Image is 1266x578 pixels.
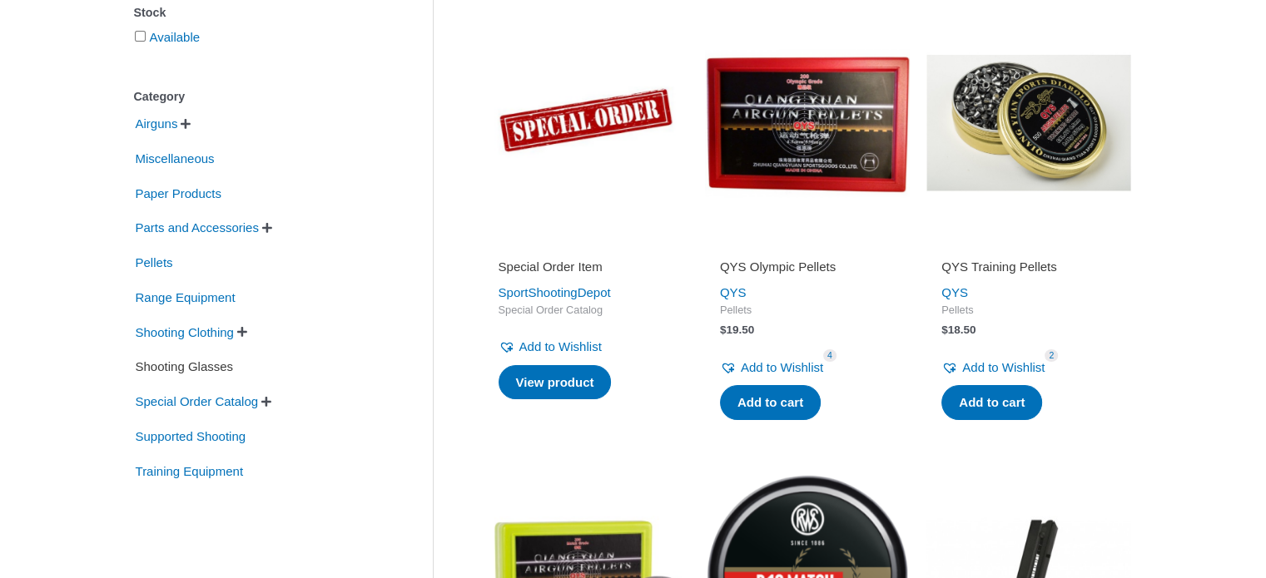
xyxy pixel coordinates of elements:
[705,20,910,225] img: QYS Olympic Pellets
[134,1,383,25] div: Stock
[134,85,383,109] div: Category
[261,396,271,408] span: 
[941,259,1116,281] a: QYS Training Pellets
[134,180,223,208] span: Paper Products
[519,339,602,353] span: Add to Wishlist
[134,393,261,408] a: Special Order Catalog
[134,388,261,416] span: Special Order Catalog
[134,358,236,373] a: Shooting Glasses
[134,353,236,381] span: Shooting Glasses
[134,254,175,269] a: Pellets
[499,285,611,299] a: SportShootingDepot
[499,365,612,400] a: Read more about “Special Order Item”
[941,324,976,336] bdi: 18.50
[134,214,261,242] span: Parts and Accessories
[941,385,1042,420] a: Add to cart: “QYS Training Pellets”
[720,259,895,281] a: QYS Olympic Pellets
[237,326,247,338] span: 
[941,285,968,299] a: QYS
[926,20,1131,225] img: QYS Training Pellets
[134,145,216,173] span: Miscellaneous
[741,360,823,374] span: Add to Wishlist
[720,324,754,336] bdi: 19.50
[134,185,223,199] a: Paper Products
[134,422,248,451] span: Supported Shooting
[962,360,1045,374] span: Add to Wishlist
[720,259,895,275] h2: QYS Olympic Pellets
[720,324,727,336] span: $
[134,116,180,130] a: Airguns
[499,335,602,358] a: Add to Wishlist
[941,304,1116,318] span: Pellets
[134,462,246,477] a: Training Equipment
[720,356,823,379] a: Add to Wishlist
[941,356,1045,379] a: Add to Wishlist
[720,304,895,318] span: Pellets
[484,20,688,225] img: Special Order Item
[941,235,1116,255] iframe: Customer reviews powered by Trustpilot
[262,222,272,234] span: 
[720,385,821,420] a: Add to cart: “QYS Olympic Pellets”
[150,30,201,44] a: Available
[720,285,747,299] a: QYS
[134,324,236,338] a: Shooting Clothing
[823,349,837,362] span: 4
[720,235,895,255] iframe: Customer reviews powered by Trustpilot
[134,220,261,234] a: Parts and Accessories
[181,118,191,130] span: 
[134,151,216,165] a: Miscellaneous
[134,284,237,312] span: Range Equipment
[1045,349,1058,362] span: 2
[134,249,175,277] span: Pellets
[941,259,1116,275] h2: QYS Training Pellets
[134,110,180,138] span: Airguns
[499,304,673,318] span: Special Order Catalog
[499,235,673,255] iframe: Customer reviews powered by Trustpilot
[134,428,248,442] a: Supported Shooting
[134,289,237,304] a: Range Equipment
[941,324,948,336] span: $
[134,457,246,486] span: Training Equipment
[499,259,673,281] a: Special Order Item
[135,31,146,42] input: Available
[499,259,673,275] h2: Special Order Item
[134,319,236,347] span: Shooting Clothing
